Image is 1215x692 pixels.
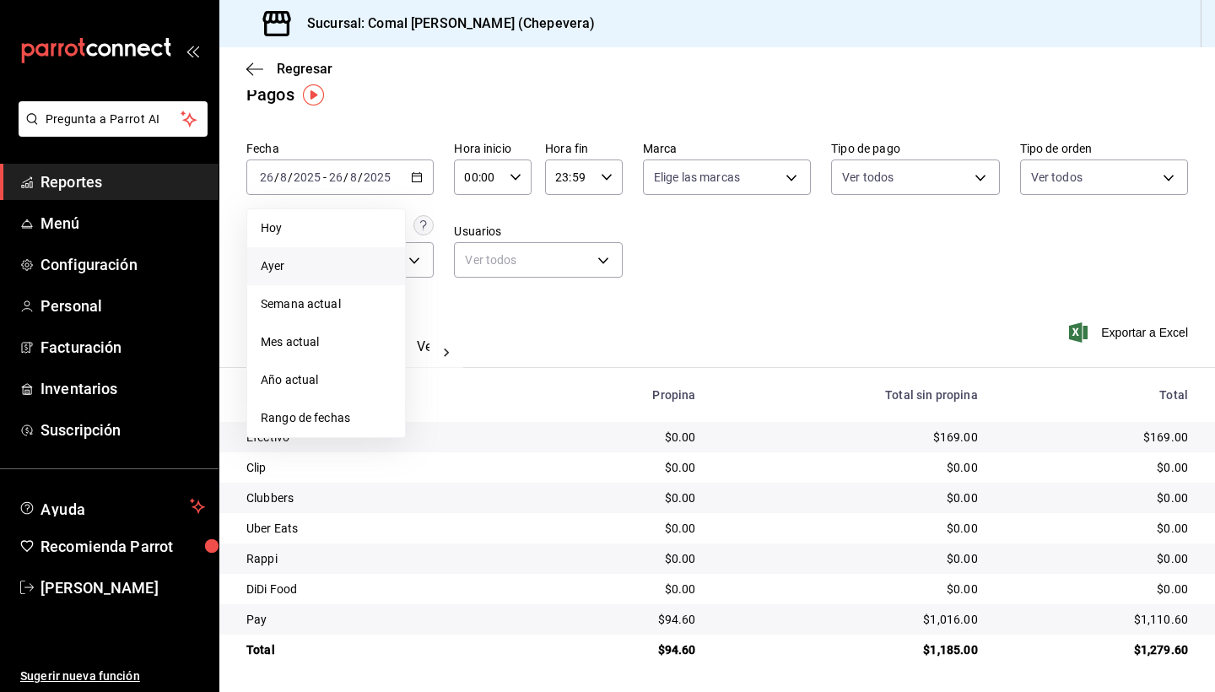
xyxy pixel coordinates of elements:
div: Total [1005,388,1188,402]
div: $169.00 [722,429,977,446]
input: ---- [293,170,321,184]
span: Elige las marcas [654,169,740,186]
div: $0.00 [1005,581,1188,597]
div: $1,110.60 [1005,611,1188,628]
h3: Sucursal: Comal [PERSON_NAME] (Chepevera) [294,14,595,34]
span: / [274,170,279,184]
button: open_drawer_menu [186,44,199,57]
span: Pregunta a Parrot AI [46,111,181,128]
label: Hora fin [545,143,623,154]
span: Reportes [40,170,205,193]
div: Pay [246,611,530,628]
span: / [358,170,363,184]
span: Recomienda Parrot [40,535,205,558]
span: Rango de fechas [261,409,391,427]
span: Mes actual [261,333,391,351]
span: / [343,170,348,184]
div: Rappi [246,550,530,567]
div: $0.00 [557,581,695,597]
input: -- [349,170,358,184]
label: Marca [643,143,811,154]
img: Tooltip marker [303,84,324,105]
div: Clubbers [246,489,530,506]
div: $0.00 [557,520,695,537]
div: DiDi Food [246,581,530,597]
div: Uber Eats [246,520,530,537]
div: $0.00 [1005,550,1188,567]
span: Personal [40,295,205,317]
span: Facturación [40,336,205,359]
span: / [288,170,293,184]
div: $0.00 [557,550,695,567]
input: ---- [363,170,391,184]
button: Exportar a Excel [1072,322,1188,343]
span: Regresar [277,61,332,77]
div: Pagos [246,82,294,107]
div: $0.00 [557,459,695,476]
label: Usuarios [454,225,622,237]
span: Ayuda [40,496,183,516]
span: Hoy [261,219,391,237]
div: $0.00 [722,520,977,537]
span: Menú [40,212,205,235]
div: Total [246,641,530,658]
div: $0.00 [1005,520,1188,537]
span: Configuración [40,253,205,276]
input: -- [279,170,288,184]
span: Suscripción [40,419,205,441]
button: Regresar [246,61,332,77]
label: Tipo de pago [831,143,999,154]
span: Sugerir nueva función [20,668,205,685]
span: - [323,170,327,184]
div: Ver todos [454,242,622,278]
div: $1,016.00 [722,611,977,628]
div: Clip [246,459,530,476]
a: Pregunta a Parrot AI [12,122,208,140]
button: Ver pagos [417,338,480,367]
span: Ver todos [842,169,894,186]
div: $0.00 [722,489,977,506]
span: Semana actual [261,295,391,313]
span: Inventarios [40,377,205,400]
div: $94.60 [557,611,695,628]
div: $0.00 [1005,459,1188,476]
span: Ver todos [1031,169,1083,186]
input: -- [328,170,343,184]
span: [PERSON_NAME] [40,576,205,599]
button: Pregunta a Parrot AI [19,101,208,137]
div: $0.00 [557,429,695,446]
label: Fecha [246,143,434,154]
div: $0.00 [722,550,977,567]
div: $0.00 [1005,489,1188,506]
div: $94.60 [557,641,695,658]
span: Año actual [261,371,391,389]
div: $0.00 [722,581,977,597]
input: -- [259,170,274,184]
label: Tipo de orden [1020,143,1188,154]
div: Total sin propina [722,388,977,402]
div: $0.00 [722,459,977,476]
div: $1,185.00 [722,641,977,658]
label: Hora inicio [454,143,532,154]
div: $0.00 [557,489,695,506]
div: $1,279.60 [1005,641,1188,658]
div: Propina [557,388,695,402]
div: $169.00 [1005,429,1188,446]
span: Ayer [261,257,391,275]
